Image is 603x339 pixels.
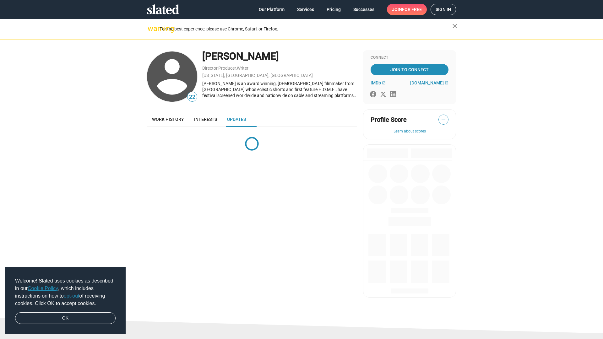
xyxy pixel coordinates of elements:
a: Interests [189,112,222,127]
a: Writer [237,66,248,71]
span: IMDb [371,80,381,85]
span: Updates [227,117,246,122]
span: Profile Score [371,116,407,124]
span: [DOMAIN_NAME] [410,80,444,85]
span: 22 [187,93,197,101]
a: [DOMAIN_NAME] [410,80,448,85]
span: Work history [152,117,184,122]
mat-icon: open_in_new [445,81,448,85]
span: Join [392,4,422,15]
span: Successes [353,4,374,15]
a: IMDb [371,80,386,85]
div: For the best experience, please use Chrome, Safari, or Firefox. [160,25,452,33]
div: cookieconsent [5,267,126,334]
a: dismiss cookie message [15,312,116,324]
div: Connect [371,55,448,60]
span: Pricing [327,4,341,15]
button: Learn about scores [371,129,448,134]
a: Joinfor free [387,4,427,15]
a: Cookie Policy [28,286,58,291]
span: , [236,67,237,70]
span: Join To Connect [372,64,447,75]
mat-icon: open_in_new [382,81,386,85]
span: Interests [194,117,217,122]
a: Services [292,4,319,15]
a: Producer [218,66,236,71]
mat-icon: warning [148,25,155,32]
span: Services [297,4,314,15]
mat-icon: close [451,22,459,30]
a: Pricing [322,4,346,15]
a: Sign in [431,4,456,15]
span: Welcome! Slated uses cookies as described in our , which includes instructions on how to of recei... [15,277,116,307]
div: [PERSON_NAME] is an award winning, [DEMOGRAPHIC_DATA] filmmaker from [GEOGRAPHIC_DATA] who's ecle... [202,81,357,98]
a: Join To Connect [371,64,448,75]
a: [US_STATE], [GEOGRAPHIC_DATA], [GEOGRAPHIC_DATA] [202,73,313,78]
span: for free [402,4,422,15]
a: Director [202,66,218,71]
a: opt-out [64,293,79,299]
span: — [439,116,448,124]
a: Updates [222,112,251,127]
div: [PERSON_NAME] [202,50,357,63]
a: Our Platform [254,4,290,15]
a: Work history [147,112,189,127]
span: Our Platform [259,4,285,15]
a: Successes [348,4,379,15]
span: Sign in [436,4,451,15]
